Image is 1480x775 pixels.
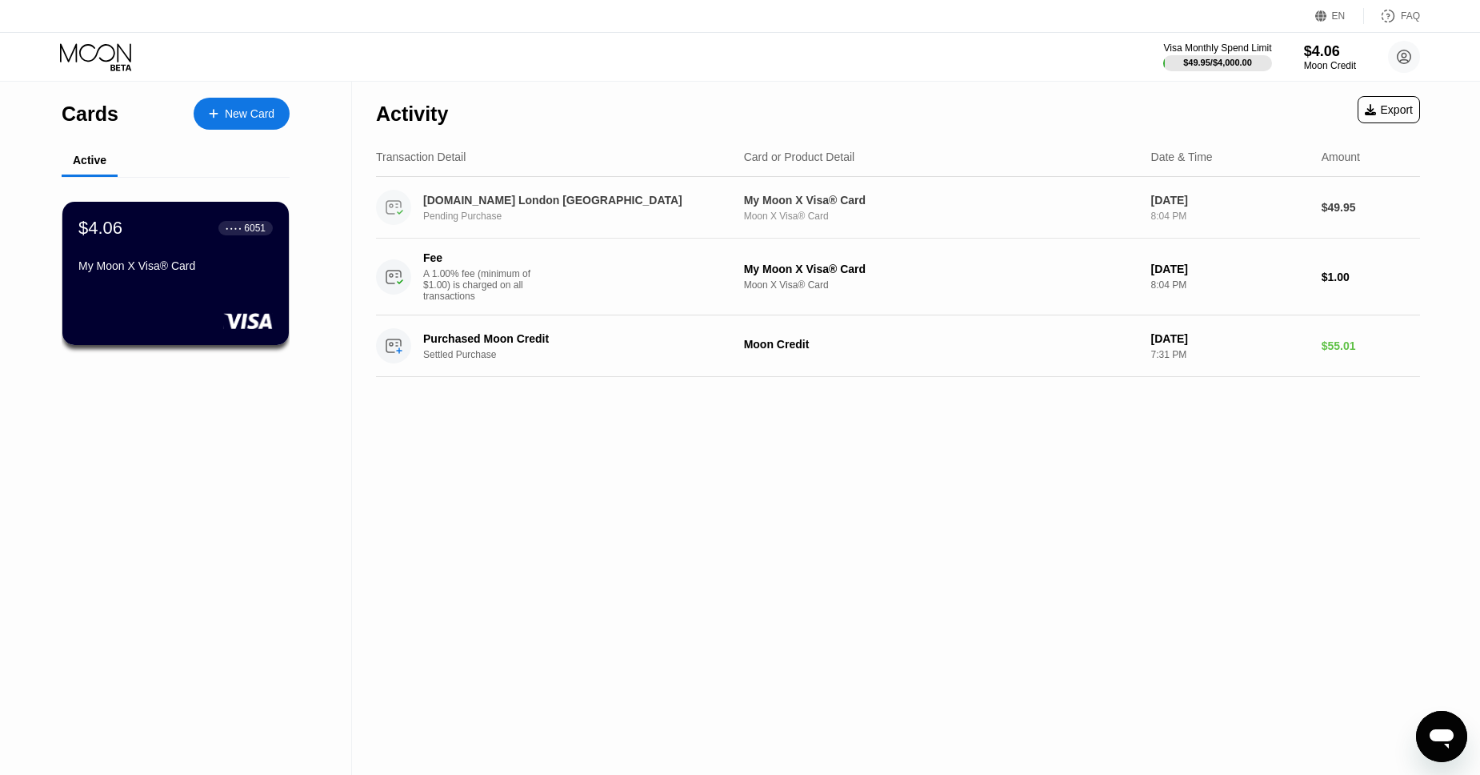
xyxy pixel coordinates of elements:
div: FAQ [1364,8,1420,24]
div: Cards [62,102,118,126]
div: [DATE] [1151,194,1309,207]
div: New Card [194,98,290,130]
div: 6051 [244,223,266,234]
div: 8:04 PM [1151,279,1309,291]
div: Active [73,154,106,167]
div: Moon Credit [744,338,1138,351]
div: Amount [1322,151,1360,163]
div: 8:04 PM [1151,211,1309,222]
div: $49.95 / $4,000.00 [1183,58,1252,67]
div: $4.06 [1304,43,1356,60]
div: Moon X Visa® Card [744,279,1138,291]
div: Export [1365,103,1413,116]
div: Visa Monthly Spend Limit [1163,42,1271,54]
div: EN [1315,8,1364,24]
div: $4.06 [78,218,122,239]
div: New Card [225,107,274,121]
div: Card or Product Detail [744,151,855,163]
div: FeeA 1.00% fee (minimum of $1.00) is charged on all transactionsMy Moon X Visa® CardMoon X Visa® ... [376,239,1420,315]
div: 7:31 PM [1151,349,1309,360]
div: FAQ [1401,10,1420,22]
div: A 1.00% fee (minimum of $1.00) is charged on all transactions [423,268,543,302]
div: Fee [423,251,535,264]
div: Date & Time [1151,151,1213,163]
div: Activity [376,102,448,126]
div: $55.01 [1322,339,1420,352]
div: Visa Monthly Spend Limit$49.95/$4,000.00 [1163,42,1271,71]
div: Moon Credit [1304,60,1356,71]
div: Pending Purchase [423,211,742,222]
div: Moon X Visa® Card [744,211,1138,222]
div: [DATE] [1151,263,1309,275]
div: Export [1358,96,1420,123]
div: Purchased Moon Credit [423,332,720,345]
div: ● ● ● ● [226,226,242,231]
div: EN [1332,10,1346,22]
div: [DOMAIN_NAME] London [GEOGRAPHIC_DATA] [423,194,720,207]
div: My Moon X Visa® Card [744,263,1138,275]
div: [DATE] [1151,332,1309,345]
iframe: Button to launch messaging window [1416,711,1467,762]
div: $1.00 [1322,271,1420,283]
div: $49.95 [1322,201,1420,214]
div: Purchased Moon CreditSettled PurchaseMoon Credit[DATE]7:31 PM$55.01 [376,315,1420,377]
div: $4.06Moon Credit [1304,43,1356,71]
div: $4.06● ● ● ●6051My Moon X Visa® Card [62,202,289,345]
div: My Moon X Visa® Card [744,194,1138,207]
div: Transaction Detail [376,151,466,163]
div: My Moon X Visa® Card [78,259,273,272]
div: Settled Purchase [423,349,742,360]
div: [DOMAIN_NAME] London [GEOGRAPHIC_DATA]Pending PurchaseMy Moon X Visa® CardMoon X Visa® Card[DATE]... [376,177,1420,239]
